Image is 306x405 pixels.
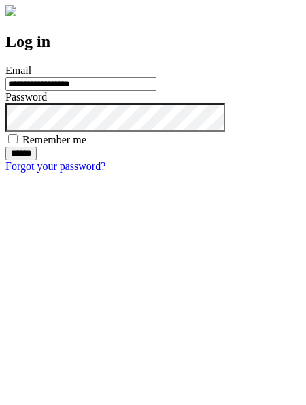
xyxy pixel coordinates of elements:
label: Password [5,91,47,103]
img: logo-4e3dc11c47720685a147b03b5a06dd966a58ff35d612b21f08c02c0306f2b779.png [5,5,16,16]
a: Forgot your password? [5,160,105,172]
h2: Log in [5,33,301,51]
label: Remember me [22,134,86,145]
label: Email [5,65,31,76]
